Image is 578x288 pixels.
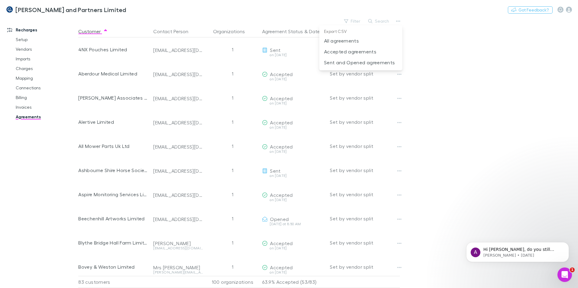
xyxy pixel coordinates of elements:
[319,28,402,35] p: Export CSV
[570,267,575,272] span: 1
[324,37,398,44] p: All agreements
[324,59,398,66] p: Sent and Opened agreements
[457,229,578,272] iframe: Intercom notifications message
[319,46,402,57] li: Accepted agreements
[319,57,402,68] li: Sent and Opened agreements
[324,48,398,55] p: Accepted agreements
[557,267,572,282] iframe: Intercom live chat
[319,35,402,46] li: All agreements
